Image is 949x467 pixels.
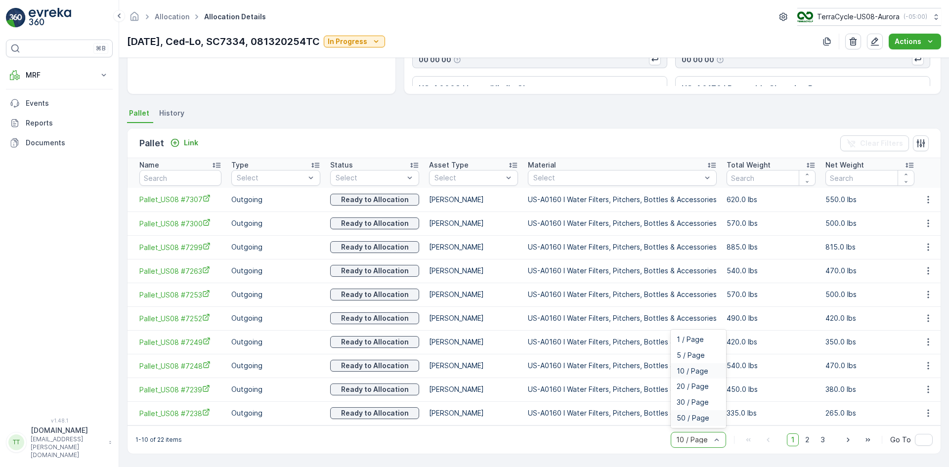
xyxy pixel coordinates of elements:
[419,55,451,65] p: 00 00 00
[523,354,722,378] td: US-A0160 I Water Filters, Pitchers, Bottles & Accessories
[533,173,701,183] p: Select
[860,138,903,148] p: Clear Filters
[820,401,919,425] td: 265.0 lbs
[330,336,419,348] button: Ready to Allocation
[336,173,404,183] p: Select
[324,36,385,47] button: In Progress
[159,108,184,118] span: History
[226,259,325,283] td: Outgoing
[139,337,221,347] span: Pallet_US08 #7249
[139,266,221,276] a: Pallet_US08 #7263
[523,330,722,354] td: US-A0160 I Water Filters, Pitchers, Bottles & Accessories
[677,336,704,343] span: 1 / Page
[26,70,93,80] p: MRF
[682,55,714,65] p: 00 00 00
[722,330,820,354] td: 420.0 lbs
[6,133,113,153] a: Documents
[6,8,26,28] img: logo
[139,408,221,419] a: Pallet_US08 #7238
[682,83,828,94] p: US-A0170 I Re-usable Shopping Bags
[139,242,221,253] a: Pallet_US08 #7299
[424,306,523,330] td: [PERSON_NAME]
[330,407,419,419] button: Ready to Allocation
[226,212,325,235] td: Outgoing
[424,401,523,425] td: [PERSON_NAME]
[677,367,708,375] span: 10 / Page
[523,212,722,235] td: US-A0160 I Water Filters, Pitchers, Bottles & Accessories
[139,218,221,229] span: Pallet_US08 #7300
[523,401,722,425] td: US-A0160 I Water Filters, Pitchers, Bottles & Accessories
[840,135,909,151] button: Clear Filters
[787,433,799,446] span: 1
[820,188,919,212] td: 550.0 lbs
[6,418,113,424] span: v 1.48.1
[139,384,221,395] span: Pallet_US08 #7239
[139,361,221,371] span: Pallet_US08 #7248
[8,434,24,450] div: TT
[6,93,113,113] a: Events
[716,56,724,64] div: Help Tooltip Icon
[139,160,159,170] p: Name
[127,34,320,49] p: [DATE], Ced-Lo, SC7334, 081320254TC
[820,235,919,259] td: 815.0 lbs
[129,15,140,23] a: Homepage
[523,306,722,330] td: US-A0160 I Water Filters, Pitchers, Bottles & Accessories
[135,436,182,444] p: 1-10 of 22 items
[330,289,419,300] button: Ready to Allocation
[166,137,202,149] button: Link
[139,313,221,324] a: Pallet_US08 #7252
[330,312,419,324] button: Ready to Allocation
[453,56,461,64] div: Help Tooltip Icon
[139,194,221,205] a: Pallet_US08 #7307
[424,259,523,283] td: [PERSON_NAME]
[722,378,820,401] td: 450.0 lbs
[727,170,816,186] input: Search
[139,170,221,186] input: Search
[226,283,325,306] td: Outgoing
[801,433,814,446] span: 2
[330,241,419,253] button: Ready to Allocation
[825,160,864,170] p: Net Weight
[341,195,409,205] p: Ready to Allocation
[424,212,523,235] td: [PERSON_NAME]
[677,414,709,422] span: 50 / Page
[226,235,325,259] td: Outgoing
[226,306,325,330] td: Outgoing
[330,360,419,372] button: Ready to Allocation
[429,160,469,170] p: Asset Type
[820,212,919,235] td: 500.0 lbs
[523,283,722,306] td: US-A0160 I Water Filters, Pitchers, Bottles & Accessories
[816,433,829,446] span: 3
[727,160,771,170] p: Total Weight
[31,425,104,435] p: [DOMAIN_NAME]
[895,37,921,46] p: Actions
[424,235,523,259] td: [PERSON_NAME]
[341,266,409,276] p: Ready to Allocation
[722,188,820,212] td: 620.0 lbs
[341,384,409,394] p: Ready to Allocation
[139,290,221,300] span: Pallet_US08 #7253
[820,378,919,401] td: 380.0 lbs
[424,283,523,306] td: [PERSON_NAME]
[341,290,409,299] p: Ready to Allocation
[231,160,249,170] p: Type
[330,160,353,170] p: Status
[825,170,914,186] input: Search
[722,259,820,283] td: 540.0 lbs
[341,218,409,228] p: Ready to Allocation
[820,283,919,306] td: 500.0 lbs
[677,398,709,406] span: 30 / Page
[797,8,941,26] button: TerraCycle-US08-Aurora(-05:00)
[341,242,409,252] p: Ready to Allocation
[890,435,911,445] span: Go To
[330,217,419,229] button: Ready to Allocation
[341,408,409,418] p: Ready to Allocation
[722,401,820,425] td: 335.0 lbs
[96,44,106,52] p: ⌘B
[797,11,813,22] img: image_ci7OI47.png
[722,283,820,306] td: 570.0 lbs
[202,12,268,22] span: Allocation Details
